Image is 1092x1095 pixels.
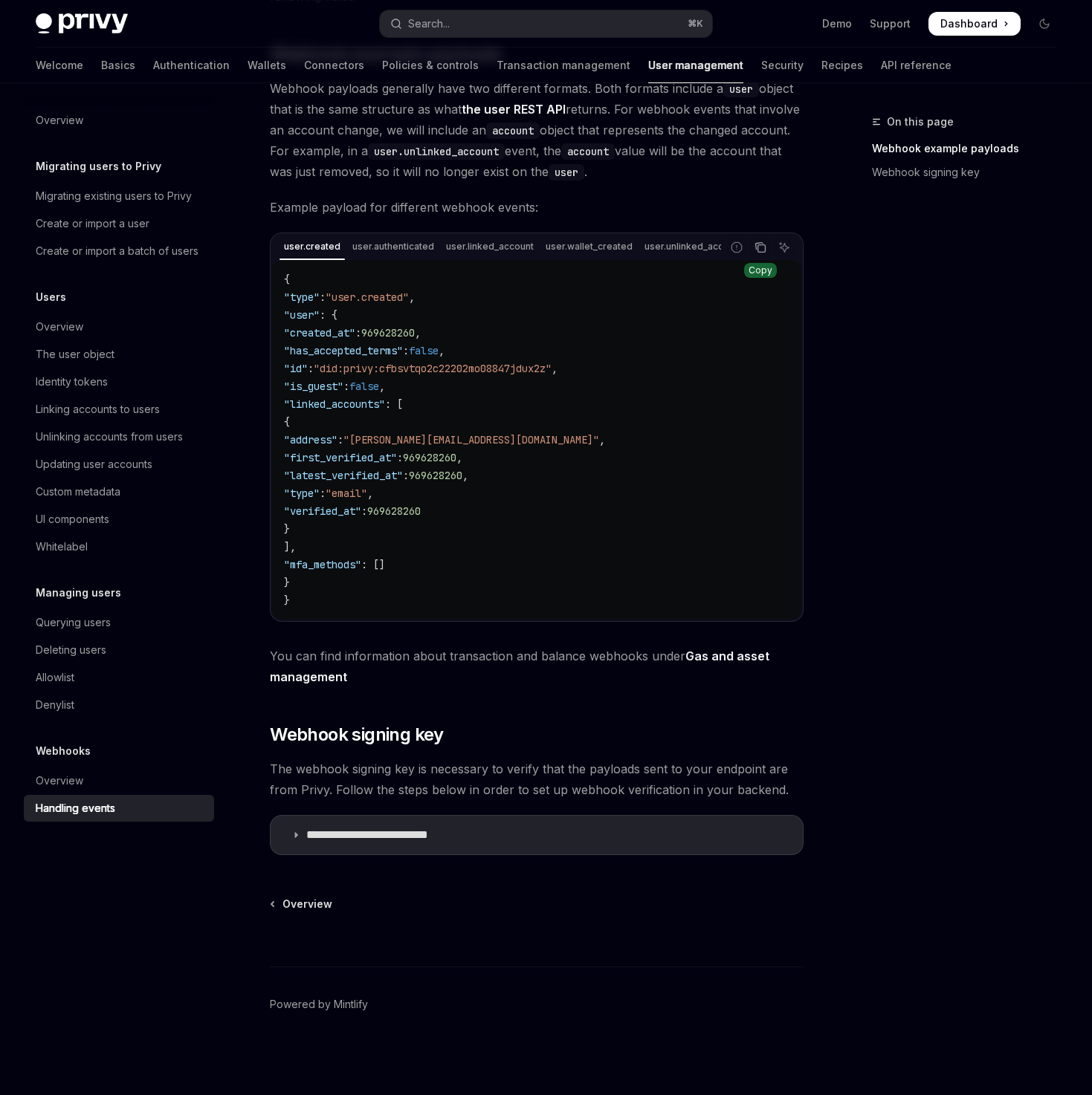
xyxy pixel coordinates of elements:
[270,997,368,1012] a: Powered by Mintlify
[36,111,83,129] div: Overview
[36,584,121,602] h5: Managing users
[24,767,214,794] a: Overview
[36,799,115,817] div: Handling events
[403,451,456,464] span: 969628260
[361,504,367,518] span: :
[640,238,747,256] div: user.unlinked_account
[1033,12,1056,36] button: Toggle dark mode
[881,48,952,83] a: API reference
[284,594,290,607] span: }
[552,362,558,375] span: ,
[24,210,214,237] a: Create or import a user
[379,380,385,393] span: ,
[821,48,863,83] a: Recipes
[368,143,505,160] code: user.unlinked_account
[688,18,703,30] span: ⌘ K
[403,469,409,482] span: :
[36,187,192,205] div: Migrating existing users to Privy
[284,273,290,286] span: {
[36,772,83,790] div: Overview
[284,362,308,375] span: "id"
[872,137,1068,160] a: Webhook example payloads
[24,107,214,134] a: Overview
[385,397,403,411] span: : [
[24,396,214,423] a: Linking accounts to users
[284,397,385,411] span: "linked_accounts"
[355,326,361,339] span: :
[380,10,712,37] button: Open search
[36,215,149,233] div: Create or import a user
[409,344,439,357] span: false
[308,362,314,375] span: :
[320,290,326,304] span: :
[270,78,804,182] span: Webhook payloads generally have two different formats. Both formats include a object that is the ...
[36,538,88,556] div: Whitelabel
[723,81,759,97] code: user
[887,113,954,131] span: On this page
[36,318,83,336] div: Overview
[284,415,290,429] span: {
[36,48,83,83] a: Welcome
[24,341,214,368] a: The user object
[24,368,214,395] a: Identity tokens
[284,469,403,482] span: "latest_verified_at"
[280,238,345,256] div: user.created
[727,238,746,257] button: Report incorrect code
[361,326,415,339] span: 969628260
[36,13,128,34] img: dark logo
[761,48,804,83] a: Security
[24,451,214,478] a: Updating user accounts
[270,197,804,218] span: Example payload for different webhook events:
[397,451,403,464] span: :
[367,504,421,518] span: 969628260
[24,795,214,822] a: Handling events
[36,288,66,306] h5: Users
[153,48,230,83] a: Authentication
[24,238,214,264] a: Create or import a batch of users
[36,345,114,363] div: The user object
[304,48,364,83] a: Connectors
[314,362,552,375] span: "did:privy:cfbsvtqo2c22202mo08847jdux2z"
[36,641,106,659] div: Deleting users
[462,469,468,482] span: ,
[751,238,770,257] button: Copy the contents from the code block
[36,157,161,175] h5: Migrating users to Privy
[270,758,804,800] span: The webhook signing key is necessary to verify that the payloads sent to your endpoint are from P...
[24,313,214,340] a: Overview
[24,692,214,718] a: Denylist
[284,558,361,571] span: "mfa_methods"
[270,723,444,747] span: Webhook signing key
[348,238,439,256] div: user.authenticated
[36,373,108,391] div: Identity tokens
[940,16,998,31] span: Dashboard
[24,183,214,209] a: Migrating existing users to Privy
[349,380,379,393] span: false
[36,614,111,631] div: Querying users
[486,123,540,139] code: account
[36,669,74,686] div: Allowlist
[320,308,337,322] span: : {
[36,742,91,760] h5: Webhooks
[271,897,332,912] a: Overview
[284,487,320,500] span: "type"
[270,646,804,687] span: You can find information about transaction and balance webhooks under
[497,48,630,83] a: Transaction management
[24,664,214,691] a: Allowlist
[367,487,373,500] span: ,
[284,326,355,339] span: "created_at"
[24,506,214,533] a: UI components
[541,238,637,256] div: user.wallet_created
[442,238,538,256] div: user.linked_account
[24,533,214,560] a: Whitelabel
[284,380,343,393] span: "is_guest"
[549,164,584,181] code: user
[409,469,462,482] span: 969628260
[744,263,777,278] div: Copy
[870,16,911,31] a: Support
[337,433,343,446] span: :
[403,344,409,357] span: :
[456,451,462,464] span: ,
[361,558,385,571] span: : []
[343,380,349,393] span: :
[284,451,397,464] span: "first_verified_at"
